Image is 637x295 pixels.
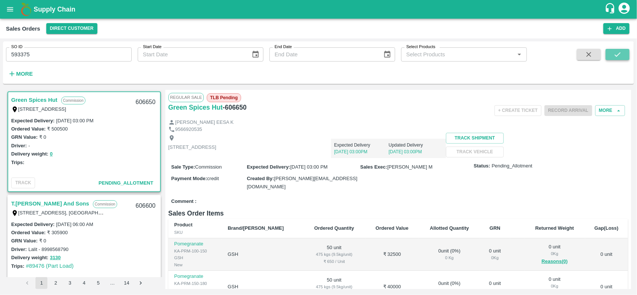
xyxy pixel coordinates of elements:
p: Pomegranate [174,273,216,280]
label: Trips: [11,160,24,165]
label: Delivery weight: [11,151,49,157]
label: Select Products [406,44,435,50]
span: [DATE] 03:00 PM [290,164,328,170]
p: Commission [93,200,117,208]
label: SO ID [11,44,22,50]
td: GSH [222,238,303,271]
div: … [106,280,118,287]
b: Gap(Loss) [594,225,618,231]
div: 0 unit [486,280,504,294]
a: T.[PERSON_NAME] And Sons [11,199,89,208]
label: Ordered Value: [11,230,46,235]
span: credit [207,176,219,181]
label: Driver: [11,247,27,252]
button: 3130 [50,254,61,262]
p: Commission [61,97,85,104]
label: ₹ 0 [39,134,46,140]
div: 475 kgs (9.5kg/unit) [309,283,359,290]
a: #89476 (Part Load) [26,263,74,269]
label: GRN Value: [11,238,38,244]
div: 0 Kg [486,287,504,294]
p: [DATE] 03:00PM [334,148,388,155]
div: GSH [174,254,216,261]
span: Regular Sale [168,93,204,102]
input: Start Date [138,47,246,62]
label: Comment : [171,198,197,205]
img: logo [19,2,34,17]
a: Green Spices Hut [168,102,223,113]
div: KA-PRM-100-150 [174,248,216,254]
div: account of current user [618,1,631,17]
label: End Date [275,44,292,50]
div: customer-support [605,3,618,16]
b: Allotted Quantity [430,225,469,231]
h6: - 606650 [223,102,247,113]
label: Lalit - 8998568790 [28,247,69,252]
label: Sale Type : [171,164,195,170]
td: ₹ 32500 [365,238,419,271]
label: ₹ 305900 [47,230,68,235]
p: Pomegranate [174,241,216,248]
label: Status: [474,163,490,170]
label: Sales Exec : [360,164,387,170]
div: 606600 [131,197,160,215]
button: More [595,105,625,116]
label: [DATE] 03:00 PM [56,118,93,123]
b: Ordered Quantity [314,225,354,231]
strong: More [16,71,33,77]
span: Pending_Allotment [99,180,153,186]
input: Enter SO ID [6,47,132,62]
div: 0 Kg [486,254,504,261]
b: Returned Weight [535,225,574,231]
b: Supply Chain [34,6,75,13]
label: - [28,143,30,148]
span: [PERSON_NAME][EMAIL_ADDRESS][DOMAIN_NAME] [247,176,357,189]
span: Commission [195,164,222,170]
td: 0 unit [585,238,628,271]
button: Reasons(0) [530,257,579,266]
button: Track Shipment [446,133,503,144]
a: Supply Chain [34,4,605,15]
label: Expected Delivery : [11,118,54,123]
button: Go to page 5 [92,277,104,289]
td: 50 unit [303,238,365,271]
button: Open [515,50,524,59]
label: Ordered Value: [11,126,46,132]
div: 0 unit [486,248,504,261]
span: TLB Pending [207,93,241,102]
div: 0 Kg [530,250,579,257]
input: End Date [269,47,377,62]
div: 0 Kg [530,283,579,289]
span: [PERSON_NAME] M [387,164,433,170]
button: Go to page 2 [50,277,62,289]
label: Created By : [247,176,274,181]
label: [STREET_ADDRESS] [18,106,66,112]
div: KA-PRM-150-180 [174,280,216,287]
button: Choose date [380,47,394,62]
label: Driver: [11,143,27,148]
label: [DATE] 06:00 AM [56,222,93,227]
nav: pagination navigation [20,277,148,289]
span: Please dispatch the trip before ending [544,107,592,113]
label: Delivery weight: [11,255,49,260]
div: GSH [174,287,216,294]
label: Start Date [143,44,162,50]
button: Go to next page [135,277,147,289]
button: Go to page 4 [78,277,90,289]
p: [STREET_ADDRESS] [168,144,216,151]
div: 0 Kg [425,254,474,261]
div: 475 kgs (9.5kg/unit) [309,251,359,258]
label: Expected Delivery : [11,222,54,227]
label: Trips: [11,263,24,269]
label: ₹ 500500 [47,126,68,132]
div: ₹ 650 / Unit [309,258,359,265]
b: Product [174,222,193,227]
div: 0 unit [530,244,579,266]
button: page 1 [35,277,47,289]
b: Brand/[PERSON_NAME] [228,225,284,231]
label: Expected Delivery : [247,164,290,170]
b: GRN [490,225,500,231]
input: Select Products [403,50,512,59]
div: New [174,261,216,268]
div: Sales Orders [6,24,40,34]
